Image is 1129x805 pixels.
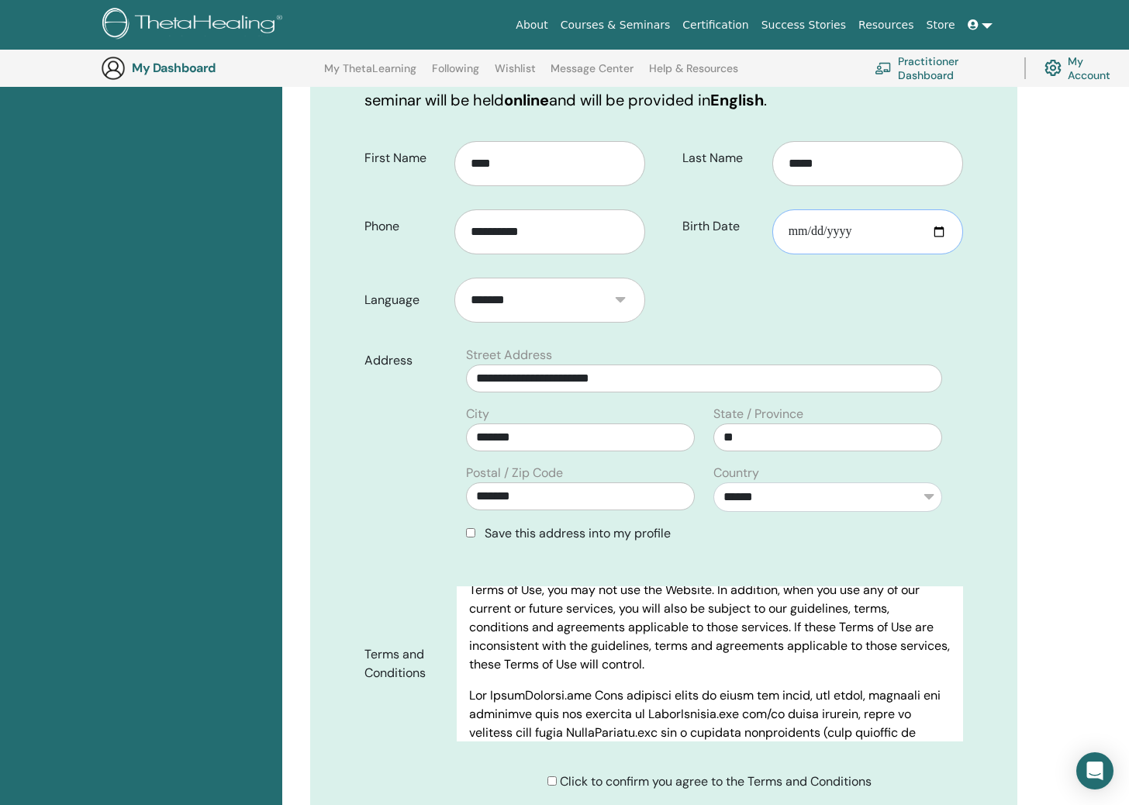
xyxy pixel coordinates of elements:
[649,62,738,87] a: Help & Resources
[504,90,549,110] b: online
[485,525,671,541] span: Save this address into my profile
[1044,56,1062,80] img: cog.svg
[466,346,552,364] label: Street Address
[560,773,872,789] span: Click to confirm you agree to the Terms and Conditions
[364,43,663,87] b: Love of Family with [PERSON_NAME]
[713,464,759,482] label: Country
[710,90,764,110] b: English
[671,212,772,241] label: Birth Date
[432,62,479,87] a: Following
[875,51,1006,85] a: Practitioner Dashboard
[551,62,634,87] a: Message Center
[353,640,457,688] label: Terms and Conditions
[102,8,288,43] img: logo.png
[101,56,126,81] img: generic-user-icon.jpg
[676,11,754,40] a: Certification
[875,62,892,74] img: chalkboard-teacher.svg
[353,346,457,375] label: Address
[466,405,489,423] label: City
[920,11,962,40] a: Store
[1044,51,1123,85] a: My Account
[1076,752,1113,789] div: Open Intercom Messenger
[755,11,852,40] a: Success Stories
[713,405,803,423] label: State / Province
[852,11,920,40] a: Resources
[509,11,554,40] a: About
[514,67,565,87] b: [DATE]
[554,11,677,40] a: Courses & Seminars
[353,143,454,173] label: First Name
[353,285,454,315] label: Language
[671,143,772,173] label: Last Name
[353,212,454,241] label: Phone
[495,62,536,87] a: Wishlist
[469,544,951,674] p: PLEASE READ THESE TERMS OF USE CAREFULLY BEFORE USING THE WEBSITE. By using the Website, you agre...
[578,67,919,87] b: [GEOGRAPHIC_DATA], [GEOGRAPHIC_DATA]
[324,62,416,87] a: My ThetaLearning
[466,464,563,482] label: Postal / Zip Code
[132,60,287,75] h3: My Dashboard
